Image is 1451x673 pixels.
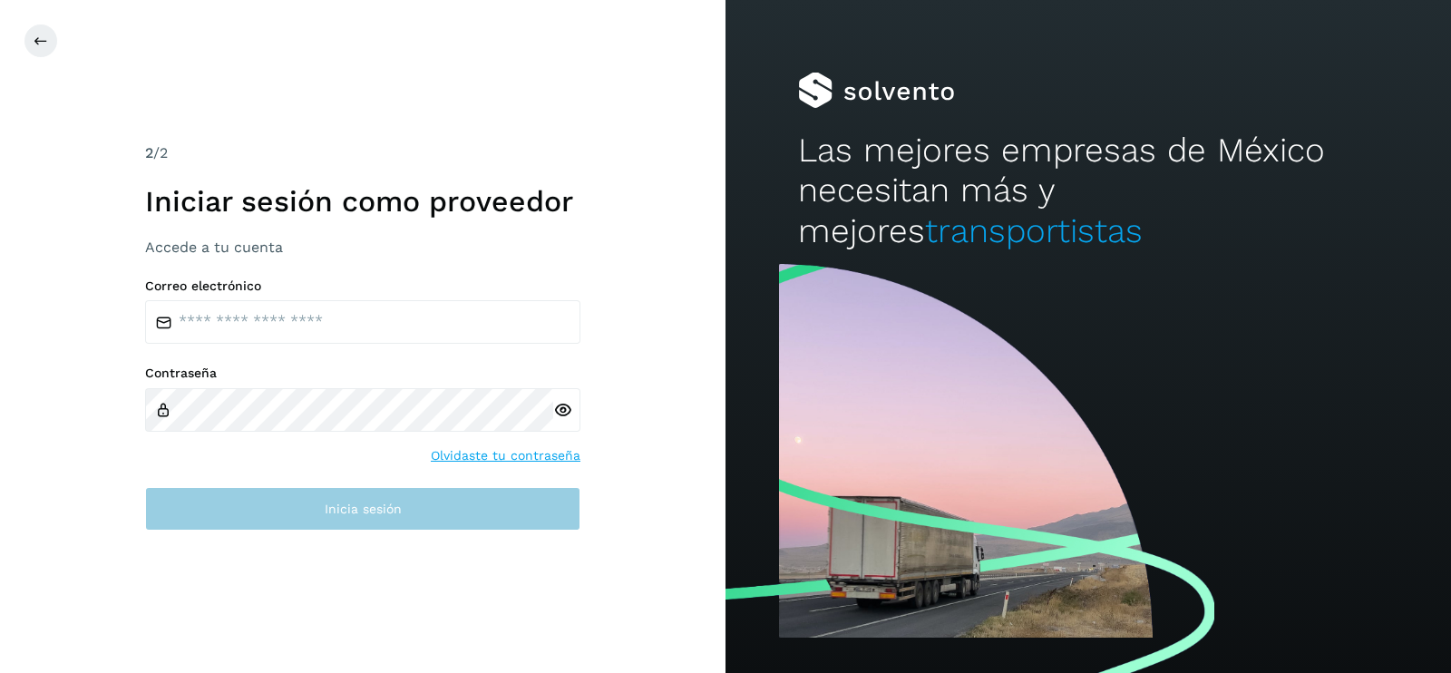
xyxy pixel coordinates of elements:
[145,366,580,381] label: Contraseña
[325,502,402,515] span: Inicia sesión
[798,131,1378,251] h2: Las mejores empresas de México necesitan más y mejores
[145,142,580,164] div: /2
[145,278,580,294] label: Correo electrónico
[145,144,153,161] span: 2
[145,239,580,256] h3: Accede a tu cuenta
[431,446,580,465] a: Olvidaste tu contraseña
[145,487,580,531] button: Inicia sesión
[925,211,1143,250] span: transportistas
[145,184,580,219] h1: Iniciar sesión como proveedor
